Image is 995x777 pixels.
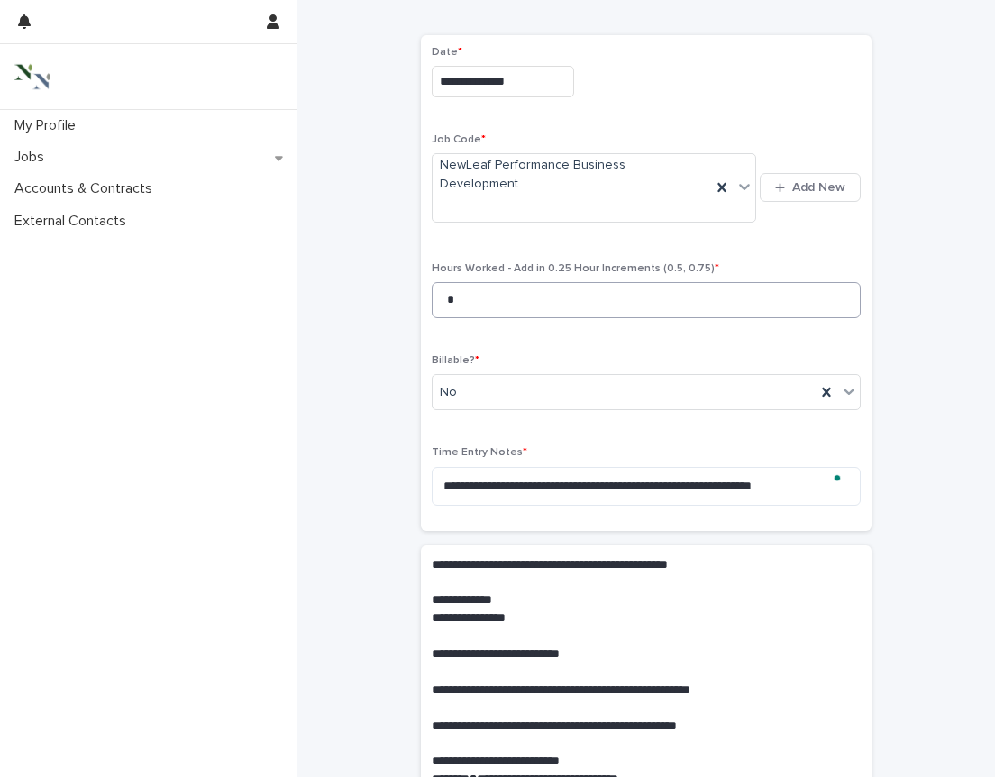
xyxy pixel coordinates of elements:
button: Add New [760,173,861,202]
span: Time Entry Notes [432,447,527,458]
p: Accounts & Contracts [7,180,167,197]
span: No [440,383,457,402]
p: Jobs [7,149,59,166]
span: Hours Worked - Add in 0.25 Hour Increments (0.5, 0.75) [432,263,719,274]
p: External Contacts [7,213,141,230]
span: NewLeaf Performance Business Development [440,156,704,194]
span: Add New [792,181,845,194]
span: Date [432,47,462,58]
span: Billable? [432,355,479,366]
span: Job Code [432,134,486,145]
textarea: To enrich screen reader interactions, please activate Accessibility in Grammarly extension settings [432,467,861,506]
p: My Profile [7,117,90,134]
img: 3bAFpBnQQY6ys9Fa9hsD [14,59,50,95]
